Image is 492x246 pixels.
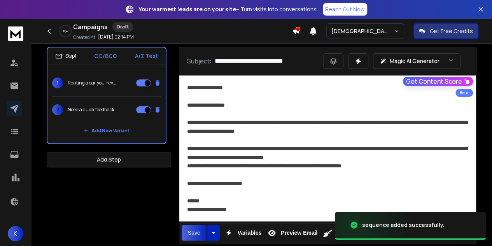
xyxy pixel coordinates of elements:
button: Variables [221,225,263,241]
span: 1 [52,77,63,88]
img: logo [8,26,23,41]
p: Subject: [187,56,212,66]
a: Reach Out Now [323,3,367,16]
p: Renting a car you never drive [68,80,117,86]
span: Preview Email [279,230,319,236]
p: Created At: [73,34,96,40]
button: Save [182,225,207,241]
div: Step 1 [55,53,76,60]
button: Magic AI Generator [373,53,460,69]
p: Reach Out Now [325,5,365,13]
li: Step1CC/BCCA/Z Test1Renting a car you never drive2Need a quick feedbackAdd New Variant [47,47,166,144]
button: K [8,226,23,241]
button: Add Step [47,152,171,167]
p: [DATE] 02:14 PM [98,34,134,40]
strong: Your warmest leads are on your site [139,5,236,13]
div: Beta [455,89,473,97]
button: Clean HTML [320,225,335,241]
p: CC/BCC [94,52,117,60]
button: Preview Email [264,225,319,241]
p: – Turn visits into conversations [139,5,317,13]
span: Variables [236,230,263,236]
div: sequence added successfully. [362,221,445,229]
button: Get Free Credits [413,23,478,39]
p: Get Free Credits [430,27,473,35]
p: [DEMOGRAPHIC_DATA] <> Harsh SSA [331,27,394,35]
p: Magic AI Generator [390,57,439,65]
button: Get Content Score [403,77,473,86]
p: 0 % [63,29,68,33]
button: Add New Variant [77,123,136,139]
div: Draft [112,22,133,32]
p: Need a quick feedback [68,107,114,113]
h1: Campaigns [73,22,108,32]
span: 2 [52,104,63,115]
p: A/Z Test [135,52,158,60]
